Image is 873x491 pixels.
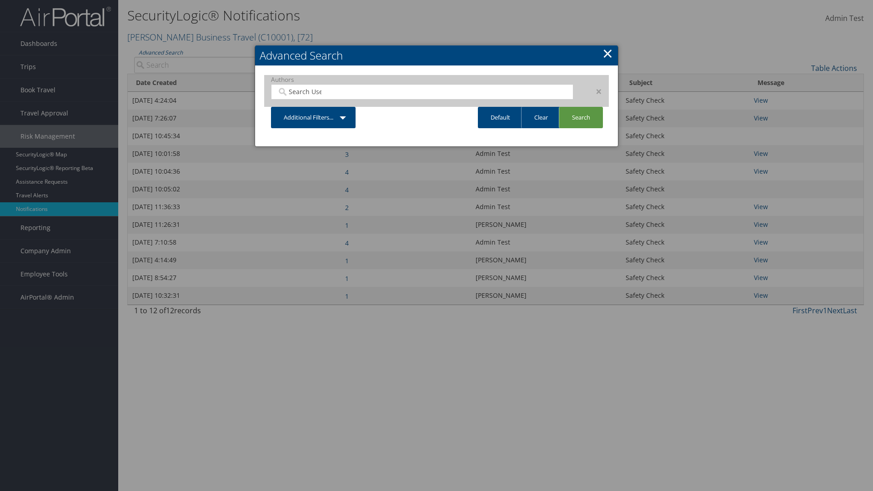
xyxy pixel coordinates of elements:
[478,107,523,128] a: Default
[255,45,618,65] h2: Advanced Search
[521,107,561,128] a: Clear
[602,44,613,62] a: Close
[271,107,356,128] a: Additional Filters...
[580,86,609,97] div: ×
[559,107,603,128] a: Search
[271,75,573,84] label: Authors
[277,87,328,96] input: Search Users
